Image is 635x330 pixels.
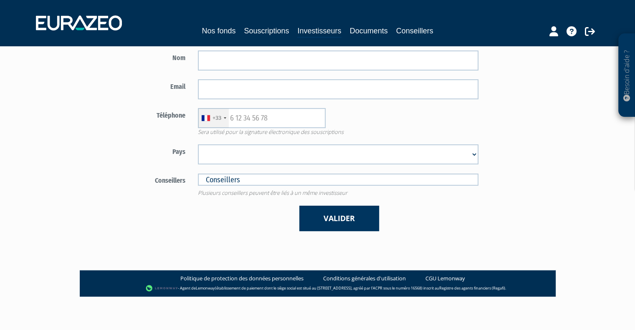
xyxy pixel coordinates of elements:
span: Plusieurs conseillers peuvent être liés à un même investisseur [192,189,485,197]
input: 6 12 34 56 78 [198,108,326,128]
div: France: +33 [198,108,229,128]
a: Registre des agents financiers (Regafi) [439,285,505,290]
a: Nos fonds [202,25,235,37]
label: Email [94,79,192,92]
a: Documents [350,25,388,37]
label: Nom [94,50,192,63]
span: Sera utilisé pour la signature électronique des souscriptions [192,128,485,136]
a: CGU Lemonway [425,275,465,282]
a: Conseillers [396,25,433,37]
p: Besoin d'aide ? [622,38,632,113]
div: - Agent de (établissement de paiement dont le siège social est situé au [STREET_ADDRESS], agréé p... [88,284,547,292]
a: Politique de protection des données personnelles [180,275,304,282]
a: Investisseurs [297,25,341,38]
img: logo-lemonway.png [146,284,178,292]
a: Conditions générales d'utilisation [323,275,406,282]
img: 1732889491-logotype_eurazeo_blanc_rvb.png [36,15,122,30]
label: Conseillers [94,173,192,186]
label: Téléphone [94,108,192,121]
label: Pays [94,144,192,157]
a: Souscriptions [244,25,289,37]
button: Valider [299,206,379,231]
a: Lemonway [196,285,215,290]
div: +33 [213,114,221,122]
